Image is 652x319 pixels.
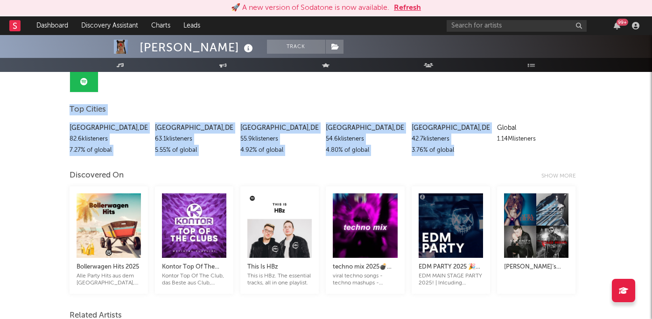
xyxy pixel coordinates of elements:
div: [GEOGRAPHIC_DATA] , DE [155,122,233,134]
div: 4.80 % of global [326,145,404,156]
div: 1.14M listeners [497,134,575,145]
div: [GEOGRAPHIC_DATA] , DE [412,122,490,134]
span: Top Cities [70,104,106,115]
div: This Is HBz [247,262,312,273]
a: EDM PARTY 2025 🎉 EDM Hits, Techno Party, Main Stage, EDM RemixEDM MAIN STAGE PARTY 2025! | Inlcud... [419,252,483,287]
a: Charts [145,16,177,35]
div: Discovered On [70,170,124,181]
div: [PERSON_NAME] [140,40,255,55]
div: 4.92 % of global [240,145,319,156]
div: 🚀 A new version of Sodatone is now available. [231,2,389,14]
div: Alle Party Hits aus dem [GEOGRAPHIC_DATA], dem Bierkönig, dem Megapark, dem Oktoberfest, der Wies... [77,273,141,287]
div: EDM PARTY 2025 🎉 EDM Hits, Techno Party, Main Stage, EDM Remix [419,262,483,273]
div: Kontor Top Of The Club, das Beste aus Club, Dance, House, Deep, Tech, Big Room, Club Hits, Dance ... [162,273,226,287]
div: 42.7k listeners [412,134,490,145]
button: Refresh [394,2,421,14]
div: 82.6k listeners [70,134,148,145]
div: This is HBz. The essential tracks, all in one playlist. [247,273,312,287]
button: Track [267,40,325,54]
div: Kontor Top Of The Clubs 2025 [162,262,226,273]
div: 54.6k listeners [326,134,404,145]
div: [GEOGRAPHIC_DATA] , DE [70,122,148,134]
div: viral techno songs - techno mashups - techno songs from tiktok - tekkno - Dance For Me ([MEDICAL_... [333,273,397,287]
button: 99+ [614,22,620,29]
a: Bollerwagen Hits 2025Alle Party Hits aus dem [GEOGRAPHIC_DATA], dem Bierkönig, dem Megapark, dem ... [77,252,141,287]
a: techno mix 2025💣 Techno Remixes Of Popular Songs from tiktok 💣viral techno songs - techno mashups... [333,252,397,287]
div: EDM MAIN STAGE PARTY 2025! | Inlcuding Electronic Dance Charts, Techno, EDM Remixed, EDM Festival... [419,273,483,287]
a: This Is HBzThis is HBz. The essential tracks, all in one playlist. [247,252,312,287]
div: [PERSON_NAME]‘s Banger [504,262,568,273]
a: Kontor Top Of The Clubs 2025Kontor Top Of The Club, das Beste aus Club, Dance, House, Deep, Tech,... [162,252,226,287]
div: [GEOGRAPHIC_DATA] , DE [326,122,404,134]
a: Dashboard [30,16,75,35]
div: 5.55 % of global [155,145,233,156]
input: Search for artists [447,20,587,32]
div: 63.1k listeners [155,134,233,145]
div: 99 + [617,19,628,26]
a: [PERSON_NAME]‘s Banger [504,252,568,280]
a: Leads [177,16,207,35]
div: Show more [541,170,583,182]
div: [GEOGRAPHIC_DATA] , DE [240,122,319,134]
div: Global [497,122,575,134]
div: 3.76 % of global [412,145,490,156]
a: Discovery Assistant [75,16,145,35]
div: 7.27 % of global [70,145,148,156]
div: techno mix 2025💣 Techno Remixes Of Popular Songs from tiktok 💣 [333,262,397,273]
div: Bollerwagen Hits 2025 [77,262,141,273]
div: 55.9k listeners [240,134,319,145]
